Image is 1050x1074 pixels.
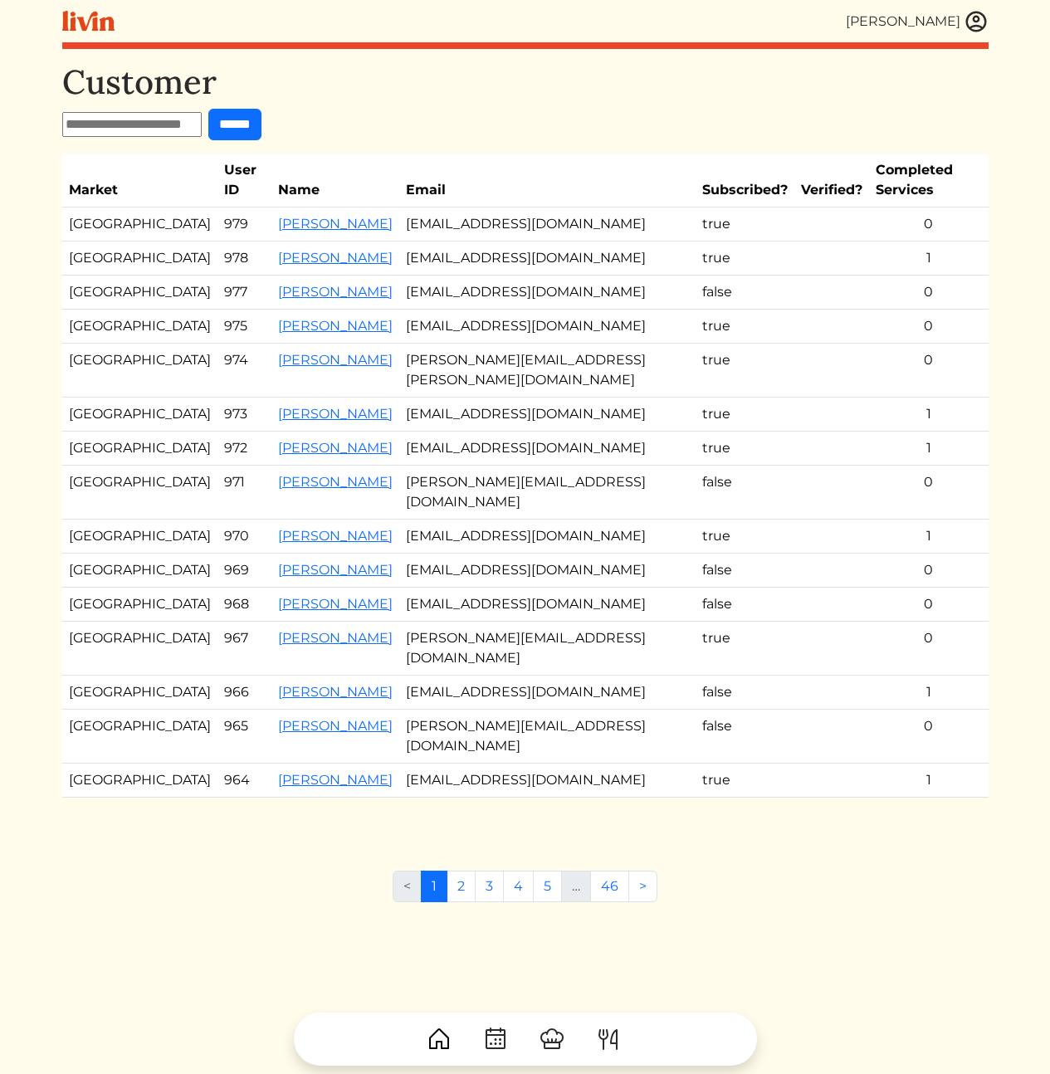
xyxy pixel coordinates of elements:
th: Subscribed? [696,154,794,207]
img: user_account-e6e16d2ec92f44fc35f99ef0dc9cddf60790bfa021a6ecb1c896eb5d2907b31c.svg [964,9,989,34]
td: 1 [869,398,988,432]
td: 964 [217,764,272,798]
td: 1 [869,432,988,466]
h1: Customer [62,62,989,102]
td: [GEOGRAPHIC_DATA] [62,398,217,432]
td: 1 [869,676,988,710]
td: 0 [869,554,988,588]
td: [EMAIL_ADDRESS][DOMAIN_NAME] [399,764,696,798]
img: House-9bf13187bcbb5817f509fe5e7408150f90897510c4275e13d0d5fca38e0b5951.svg [426,1026,452,1052]
td: [GEOGRAPHIC_DATA] [62,276,217,310]
td: 965 [217,710,272,764]
a: [PERSON_NAME] [278,562,393,578]
a: 2 [447,871,476,902]
td: false [696,466,794,520]
a: 1 [421,871,447,902]
td: [GEOGRAPHIC_DATA] [62,622,217,676]
td: 1 [869,242,988,276]
td: 977 [217,276,272,310]
nav: Pages [393,871,657,915]
td: 968 [217,588,272,622]
a: Next [628,871,657,902]
td: 0 [869,207,988,242]
th: Email [399,154,696,207]
a: 4 [503,871,534,902]
td: true [696,398,794,432]
td: [EMAIL_ADDRESS][DOMAIN_NAME] [399,676,696,710]
td: [EMAIL_ADDRESS][DOMAIN_NAME] [399,520,696,554]
td: 969 [217,554,272,588]
a: [PERSON_NAME] [278,352,393,368]
td: 0 [869,344,988,398]
td: false [696,710,794,764]
a: [PERSON_NAME] [278,216,393,232]
td: [EMAIL_ADDRESS][DOMAIN_NAME] [399,554,696,588]
th: Name [271,154,399,207]
td: [EMAIL_ADDRESS][DOMAIN_NAME] [399,432,696,466]
td: true [696,520,794,554]
img: CalendarDots-5bcf9d9080389f2a281d69619e1c85352834be518fbc73d9501aef674afc0d57.svg [482,1026,509,1052]
td: 975 [217,310,272,344]
td: true [696,310,794,344]
td: [GEOGRAPHIC_DATA] [62,676,217,710]
td: false [696,676,794,710]
td: false [696,554,794,588]
td: true [696,207,794,242]
a: 5 [533,871,562,902]
td: 970 [217,520,272,554]
th: Market [62,154,217,207]
img: livin-logo-a0d97d1a881af30f6274990eb6222085a2533c92bbd1e4f22c21b4f0d0e3210c.svg [62,11,115,32]
td: 967 [217,622,272,676]
td: [PERSON_NAME][EMAIL_ADDRESS][DOMAIN_NAME] [399,466,696,520]
td: 0 [869,276,988,310]
td: [GEOGRAPHIC_DATA] [62,466,217,520]
td: true [696,432,794,466]
td: [EMAIL_ADDRESS][DOMAIN_NAME] [399,276,696,310]
div: [PERSON_NAME] [846,12,960,32]
td: 974 [217,344,272,398]
a: 3 [475,871,504,902]
td: [EMAIL_ADDRESS][DOMAIN_NAME] [399,310,696,344]
td: 0 [869,622,988,676]
a: [PERSON_NAME] [278,440,393,456]
td: 973 [217,398,272,432]
a: 46 [590,871,629,902]
a: [PERSON_NAME] [278,318,393,334]
td: [GEOGRAPHIC_DATA] [62,520,217,554]
td: 1 [869,764,988,798]
img: ChefHat-a374fb509e4f37eb0702ca99f5f64f3b6956810f32a249b33092029f8484b388.svg [539,1026,565,1052]
a: [PERSON_NAME] [278,630,393,646]
td: true [696,242,794,276]
td: 972 [217,432,272,466]
td: 0 [869,310,988,344]
th: Completed Services [869,154,988,207]
td: [PERSON_NAME][EMAIL_ADDRESS][DOMAIN_NAME] [399,710,696,764]
td: 966 [217,676,272,710]
a: [PERSON_NAME] [278,772,393,788]
td: 971 [217,466,272,520]
a: [PERSON_NAME] [278,406,393,422]
td: [GEOGRAPHIC_DATA] [62,242,217,276]
td: 979 [217,207,272,242]
a: [PERSON_NAME] [278,718,393,734]
td: 0 [869,710,988,764]
td: [EMAIL_ADDRESS][DOMAIN_NAME] [399,207,696,242]
td: [PERSON_NAME][EMAIL_ADDRESS][DOMAIN_NAME] [399,622,696,676]
td: 0 [869,588,988,622]
td: true [696,764,794,798]
td: 0 [869,466,988,520]
a: [PERSON_NAME] [278,684,393,700]
a: [PERSON_NAME] [278,528,393,544]
td: false [696,588,794,622]
td: [GEOGRAPHIC_DATA] [62,764,217,798]
a: [PERSON_NAME] [278,250,393,266]
td: [GEOGRAPHIC_DATA] [62,310,217,344]
td: true [696,344,794,398]
a: [PERSON_NAME] [278,284,393,300]
td: [EMAIL_ADDRESS][DOMAIN_NAME] [399,398,696,432]
td: [GEOGRAPHIC_DATA] [62,432,217,466]
td: 1 [869,520,988,554]
img: ForkKnife-55491504ffdb50bab0c1e09e7649658475375261d09fd45db06cec23bce548bf.svg [595,1026,622,1052]
td: [EMAIL_ADDRESS][DOMAIN_NAME] [399,242,696,276]
td: [GEOGRAPHIC_DATA] [62,207,217,242]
